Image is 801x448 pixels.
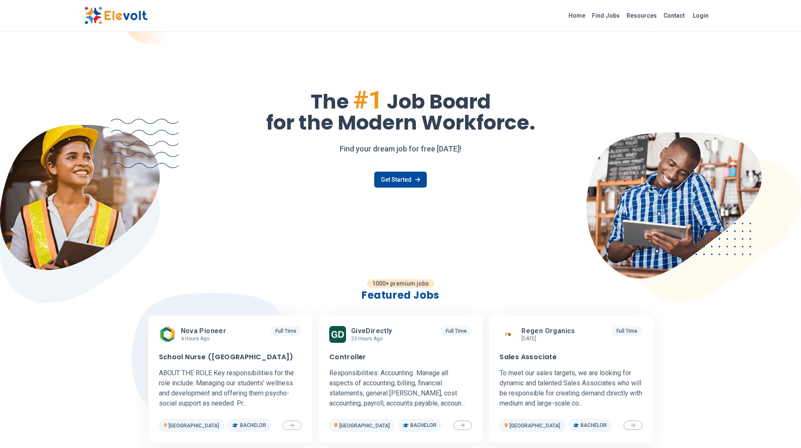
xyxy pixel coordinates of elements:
[521,327,575,335] span: Regen Organics
[181,327,227,335] span: Nova Pioneer
[319,315,482,443] a: GiveDirectlyGiveDirectly23 hours agoFull TimeControllerResponsibilities: Accounting Manage all as...
[159,326,176,343] img: Nova Pioneer
[240,422,266,429] span: Bachelor
[489,315,653,443] a: Regen OrganicsRegen Organics[DATE]Full TimeSales AssociateTo meet our sales targets, we are looki...
[159,353,293,361] h3: School Nurse ([GEOGRAPHIC_DATA])
[339,423,390,429] span: [GEOGRAPHIC_DATA]
[510,423,560,429] span: [GEOGRAPHIC_DATA]
[521,335,579,342] p: [DATE]
[85,143,717,155] p: Find your dream job for free [DATE]!
[353,85,383,115] span: #1
[410,422,436,429] span: Bachelor
[688,7,714,24] a: Login
[500,353,557,361] h3: Sales Associate
[589,9,623,22] a: Find Jobs
[623,9,660,22] a: Resources
[85,87,717,133] h1: The Job Board for the Modern Workforce.
[581,422,607,429] span: Bachelor
[565,9,589,22] a: Home
[351,335,396,342] p: 23 hours ago
[181,335,230,342] p: 4 hours ago
[148,315,312,443] a: Nova PioneerNova Pioneer4 hours agoFull TimeSchool Nurse ([GEOGRAPHIC_DATA])ABOUT THE ROLE Key re...
[329,353,366,361] h3: Controller
[270,326,301,336] p: Full Time
[159,368,301,408] p: ABOUT THE ROLE Key responsibilities for the role include: Managing our students’ wellness and dev...
[329,326,346,343] img: GiveDirectly
[500,326,516,343] img: Regen Organics
[660,9,688,22] a: Contact
[611,326,642,336] p: Full Time
[500,368,642,408] p: To meet our sales targets, we are looking for dynamic and talented Sales Associates who will be r...
[441,326,472,336] p: Full Time
[85,7,148,24] img: Elevolt
[351,327,392,335] span: GiveDirectly
[169,423,219,429] span: [GEOGRAPHIC_DATA]
[374,172,427,188] a: Get Started
[329,368,472,408] p: Responsibilities: Accounting Manage all aspects of accounting; billing, financial statements, gen...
